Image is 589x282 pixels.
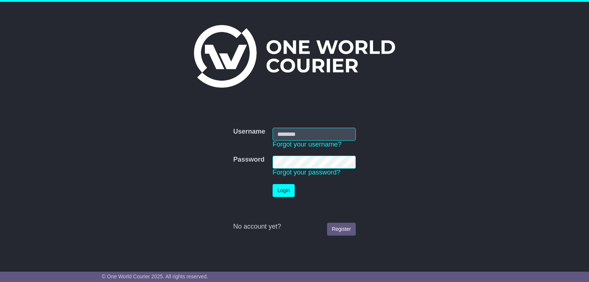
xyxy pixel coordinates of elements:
[327,223,356,236] a: Register
[194,25,395,88] img: One World
[233,128,265,136] label: Username
[273,184,295,197] button: Login
[233,223,356,231] div: No account yet?
[273,169,340,176] a: Forgot your password?
[233,156,265,164] label: Password
[273,141,341,148] a: Forgot your username?
[102,274,208,279] span: © One World Courier 2025. All rights reserved.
